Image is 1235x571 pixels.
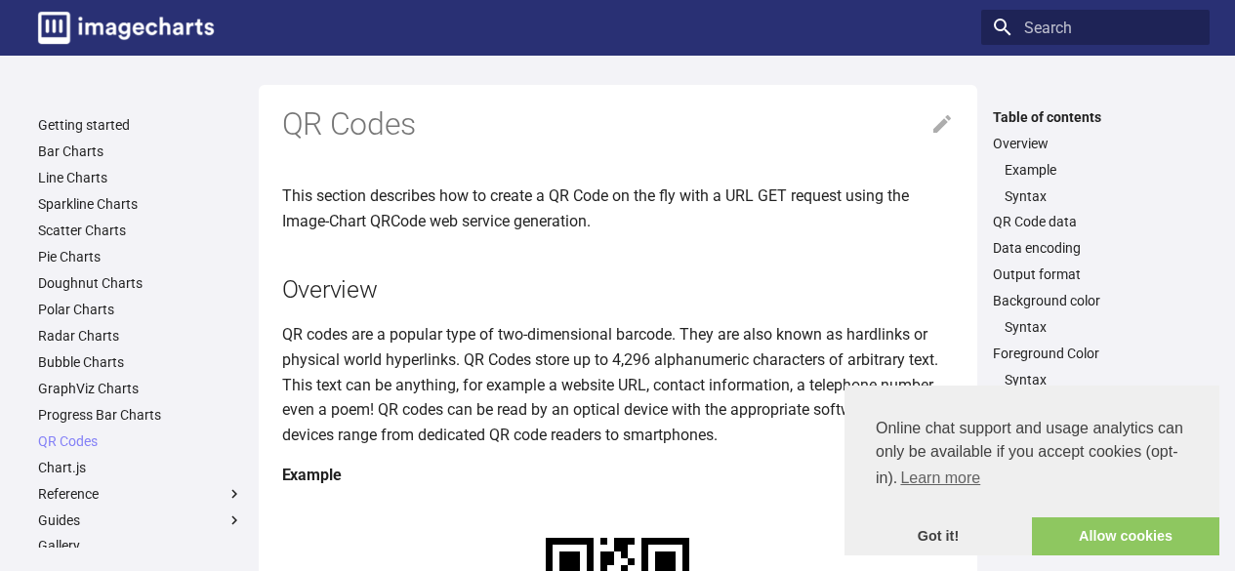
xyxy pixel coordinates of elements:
[981,10,1210,45] input: Search
[993,292,1198,309] a: Background color
[1005,187,1198,205] a: Syntax
[993,161,1198,205] nav: Overview
[844,386,1219,555] div: cookieconsent
[993,318,1198,336] nav: Background color
[897,464,983,493] a: learn more about cookies
[282,272,954,306] h2: Overview
[38,380,243,397] a: GraphViz Charts
[38,511,243,529] label: Guides
[282,322,954,447] p: QR codes are a popular type of two-dimensional barcode. They are also known as hardlinks or physi...
[38,274,243,292] a: Doughnut Charts
[282,463,954,488] h4: Example
[1005,318,1198,336] a: Syntax
[876,417,1188,493] span: Online chat support and usage analytics can only be available if you accept cookies (opt-in).
[993,239,1198,257] a: Data encoding
[38,537,243,554] a: Gallery
[38,353,243,371] a: Bubble Charts
[993,371,1198,388] nav: Foreground Color
[38,248,243,265] a: Pie Charts
[1005,161,1198,179] a: Example
[1005,371,1198,388] a: Syntax
[38,169,243,186] a: Line Charts
[38,301,243,318] a: Polar Charts
[38,327,243,345] a: Radar Charts
[282,104,954,145] h1: QR Codes
[38,432,243,450] a: QR Codes
[993,135,1198,152] a: Overview
[38,143,243,160] a: Bar Charts
[844,517,1032,556] a: dismiss cookie message
[1032,517,1219,556] a: allow cookies
[38,485,243,503] label: Reference
[38,116,243,134] a: Getting started
[282,184,954,233] p: This section describes how to create a QR Code on the fly with a URL GET request using the Image-...
[38,459,243,476] a: Chart.js
[38,222,243,239] a: Scatter Charts
[38,12,214,44] img: logo
[981,108,1210,416] nav: Table of contents
[993,265,1198,283] a: Output format
[38,406,243,424] a: Progress Bar Charts
[38,195,243,213] a: Sparkline Charts
[993,213,1198,230] a: QR Code data
[30,4,222,52] a: Image-Charts documentation
[993,345,1198,362] a: Foreground Color
[981,108,1210,126] label: Table of contents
